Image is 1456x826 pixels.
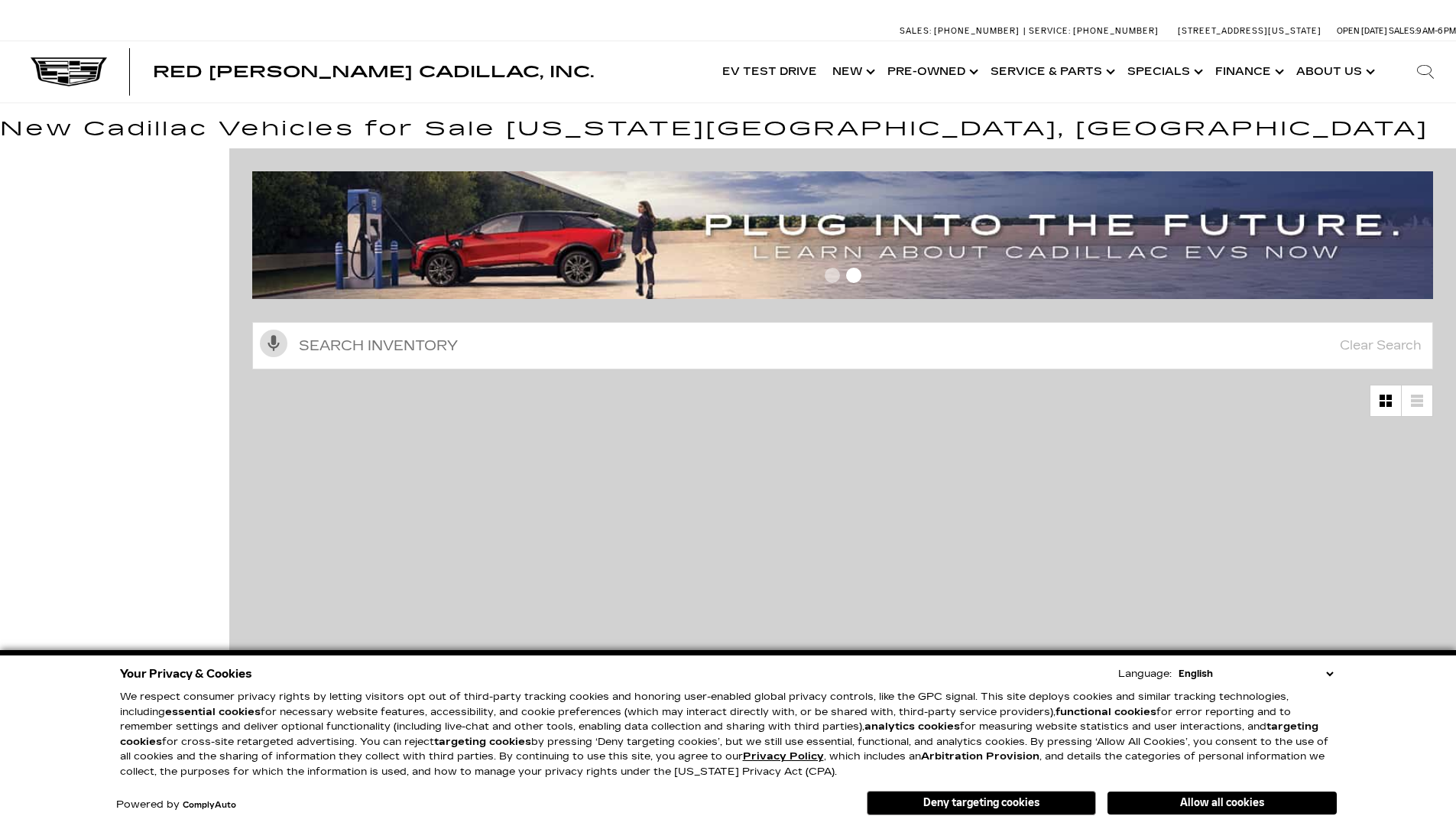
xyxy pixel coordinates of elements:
[1389,26,1416,36] span: Sales:
[1029,26,1071,36] span: Service:
[120,720,1318,748] strong: targeting cookies
[1120,41,1208,102] a: Specials
[1118,669,1172,679] div: Language:
[921,750,1039,763] strong: Arbitration Provision
[1073,26,1159,36] span: [PHONE_NUMBER]
[743,750,824,763] a: Privacy Policy
[116,800,236,810] div: Powered by
[715,41,825,102] a: EV Test Drive
[1056,706,1156,718] strong: functional cookies
[1337,26,1387,36] span: Open [DATE]
[252,171,1445,299] img: ev-blog-post-banners4
[1175,666,1337,681] select: Language Select
[900,27,1023,35] a: Sales: [PHONE_NUMBER]
[252,322,1433,369] input: Search Inventory
[1289,41,1380,102] a: About Us
[1208,41,1289,102] a: Finance
[867,791,1096,815] button: Deny targeting cookies
[825,268,840,283] span: Go to slide 1
[846,268,861,283] span: Go to slide 2
[825,41,880,102] a: New
[153,63,594,81] span: Red [PERSON_NAME] Cadillac, Inc.
[120,690,1337,779] p: We respect consumer privacy rights by letting visitors opt out of third-party tracking cookies an...
[434,736,531,748] strong: targeting cookies
[880,41,983,102] a: Pre-Owned
[1107,792,1337,815] button: Allow all cookies
[120,663,252,685] span: Your Privacy & Cookies
[260,330,287,357] svg: Click to toggle on voice search
[1416,26,1456,36] span: 9 AM-6 PM
[934,26,1020,36] span: [PHONE_NUMBER]
[900,26,932,36] span: Sales:
[183,801,236,810] a: ComplyAuto
[165,706,261,718] strong: essential cookies
[153,64,594,80] a: Red [PERSON_NAME] Cadillac, Inc.
[1178,26,1321,36] a: [STREET_ADDRESS][US_STATE]
[1023,27,1163,35] a: Service: [PHONE_NUMBER]
[31,57,107,86] img: Cadillac Dark Logo with Cadillac White Text
[983,41,1120,102] a: Service & Parts
[864,720,960,733] strong: analytics cookies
